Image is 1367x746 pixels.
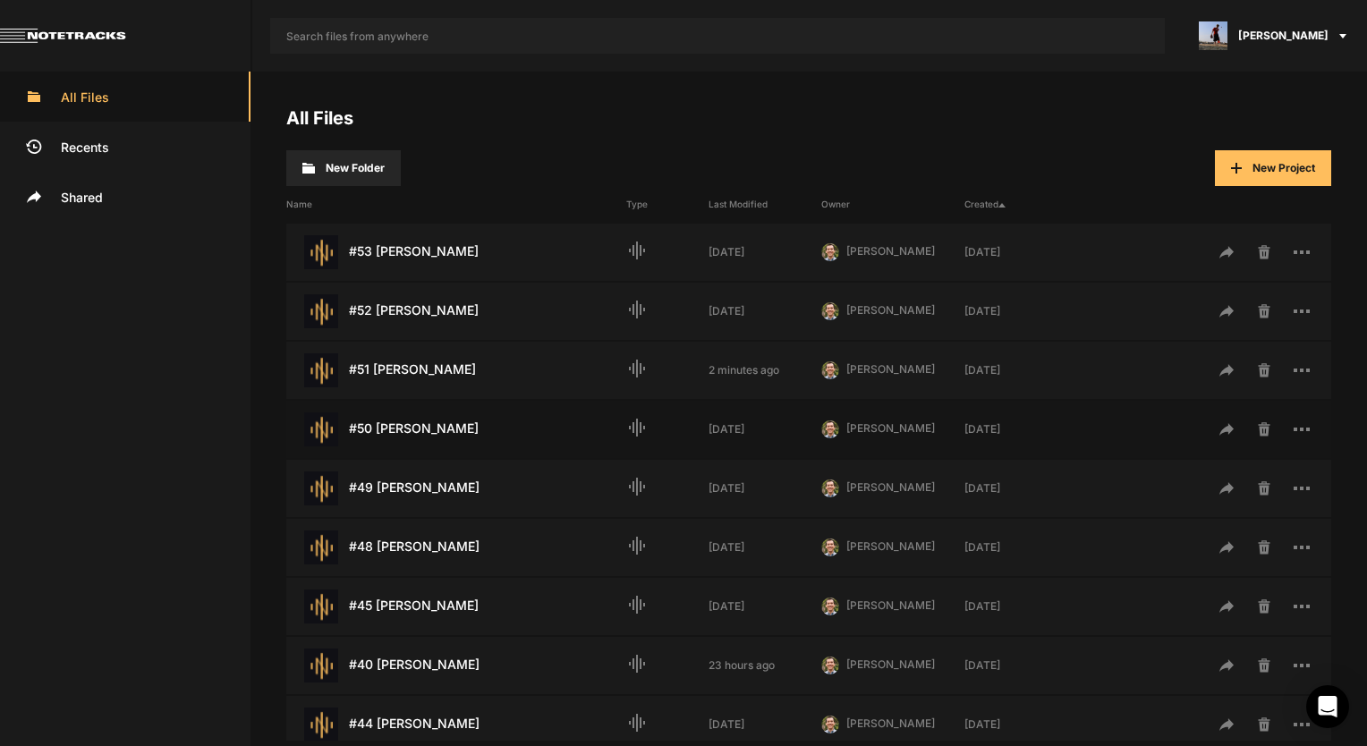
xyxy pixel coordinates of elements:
div: [DATE] [964,480,1077,496]
div: Owner [821,198,964,211]
button: New Project [1215,150,1331,186]
mat-icon: Audio [626,594,648,615]
div: #50 [PERSON_NAME] [286,412,626,446]
div: [DATE] [709,303,821,319]
span: [PERSON_NAME] [846,598,935,612]
div: Name [286,198,626,211]
mat-icon: Audio [626,653,648,674]
div: [DATE] [709,421,821,437]
img: star-track.png [304,294,338,328]
mat-icon: Audio [626,358,648,379]
div: [DATE] [964,657,1077,674]
img: star-track.png [304,235,338,269]
span: [PERSON_NAME] [846,539,935,553]
img: star-track.png [304,649,338,682]
img: 424769395311cb87e8bb3f69157a6d24 [821,302,839,320]
img: 424769395311cb87e8bb3f69157a6d24 [821,479,839,497]
div: #52 [PERSON_NAME] [286,294,626,328]
div: [DATE] [964,362,1077,378]
img: 424769395311cb87e8bb3f69157a6d24 [821,657,839,674]
div: #44 [PERSON_NAME] [286,708,626,742]
span: [PERSON_NAME] [846,244,935,258]
span: [PERSON_NAME] [846,657,935,671]
button: New Folder [286,150,401,186]
span: [PERSON_NAME] [846,362,935,376]
div: #49 [PERSON_NAME] [286,471,626,505]
div: [DATE] [964,598,1077,615]
div: [DATE] [709,598,821,615]
img: ACg8ocJ5zrP0c3SJl5dKscm-Goe6koz8A9fWD7dpguHuX8DX5VIxymM=s96-c [1199,21,1227,50]
div: [DATE] [709,480,821,496]
div: [DATE] [964,421,1077,437]
img: 424769395311cb87e8bb3f69157a6d24 [821,420,839,438]
div: [DATE] [964,716,1077,733]
span: New Project [1252,161,1315,174]
img: star-track.png [304,353,338,387]
div: 2 minutes ago [709,362,821,378]
div: Created [964,198,1077,211]
img: star-track.png [304,530,338,564]
div: [DATE] [964,539,1077,555]
div: Open Intercom Messenger [1306,685,1349,728]
img: 424769395311cb87e8bb3f69157a6d24 [821,598,839,615]
div: #45 [PERSON_NAME] [286,589,626,623]
img: 424769395311cb87e8bb3f69157a6d24 [821,361,839,379]
div: #40 [PERSON_NAME] [286,649,626,682]
span: [PERSON_NAME] [846,716,935,730]
img: star-track.png [304,471,338,505]
div: [DATE] [709,539,821,555]
img: 424769395311cb87e8bb3f69157a6d24 [821,538,839,556]
span: [PERSON_NAME] [846,421,935,435]
div: [DATE] [709,716,821,733]
div: [DATE] [964,303,1077,319]
div: [DATE] [964,244,1077,260]
img: star-track.png [304,412,338,446]
span: [PERSON_NAME] [846,480,935,494]
div: #48 [PERSON_NAME] [286,530,626,564]
img: star-track.png [304,589,338,623]
mat-icon: Audio [626,240,648,261]
div: #51 [PERSON_NAME] [286,353,626,387]
div: Type [626,198,709,211]
span: [PERSON_NAME] [1238,28,1329,44]
div: 23 hours ago [709,657,821,674]
mat-icon: Audio [626,476,648,497]
div: Last Modified [709,198,821,211]
div: [DATE] [709,244,821,260]
mat-icon: Audio [626,535,648,556]
input: Search files from anywhere [270,18,1165,54]
div: #53 [PERSON_NAME] [286,235,626,269]
img: 424769395311cb87e8bb3f69157a6d24 [821,243,839,261]
img: star-track.png [304,708,338,742]
img: 424769395311cb87e8bb3f69157a6d24 [821,716,839,733]
mat-icon: Audio [626,712,648,733]
mat-icon: Audio [626,299,648,320]
mat-icon: Audio [626,417,648,438]
a: All Files [286,107,353,129]
span: [PERSON_NAME] [846,303,935,317]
